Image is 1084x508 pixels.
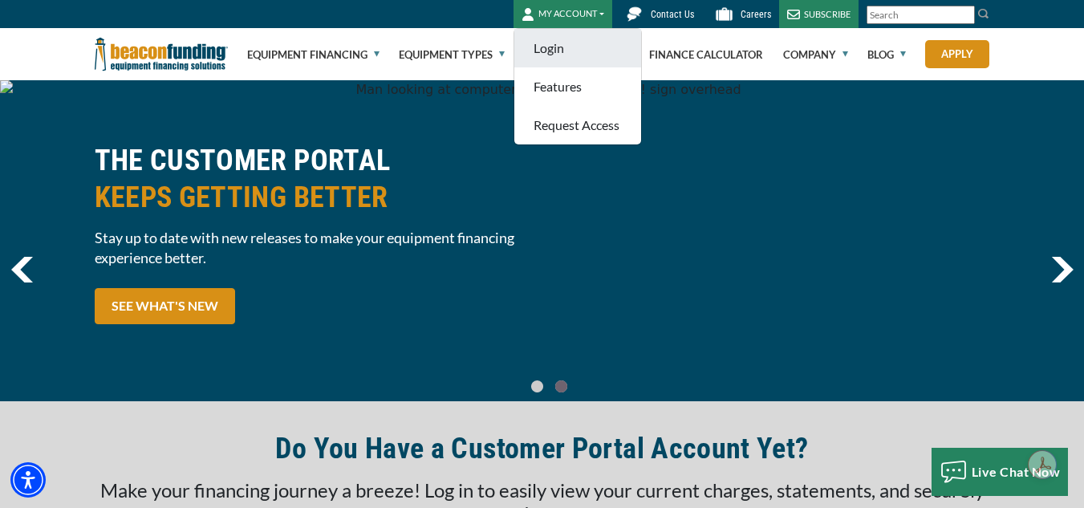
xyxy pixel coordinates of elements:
[514,67,641,106] a: Features
[977,7,990,20] img: Search
[528,380,547,393] a: Go To Slide 0
[932,448,1069,496] button: Live Chat Now
[552,380,571,393] a: Go To Slide 1
[514,106,641,144] a: Request Access
[247,29,380,80] a: Equipment Financing
[10,462,46,498] div: Accessibility Menu
[741,9,771,20] span: Careers
[95,288,235,324] a: SEE WHAT'S NEW
[95,179,533,216] span: KEEPS GETTING BETTER
[399,29,505,80] a: Equipment Types
[972,464,1061,479] span: Live Chat Now
[95,142,533,216] h2: THE CUSTOMER PORTAL
[925,40,989,68] a: Apply
[11,257,33,282] a: previous
[867,6,975,24] input: Search
[958,9,971,22] a: Clear search text
[1051,257,1074,282] a: next
[95,28,228,80] img: Beacon Funding Corporation logo
[867,29,906,80] a: Blog
[1051,257,1074,282] img: Right Navigator
[514,29,641,67] a: Login - open in a new tab
[275,430,808,467] h2: Do You Have a Customer Portal Account Yet?
[651,9,694,20] span: Contact Us
[649,29,763,80] a: Finance Calculator
[95,228,533,268] span: Stay up to date with new releases to make your equipment financing experience better.
[11,257,33,282] img: Left Navigator
[783,29,848,80] a: Company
